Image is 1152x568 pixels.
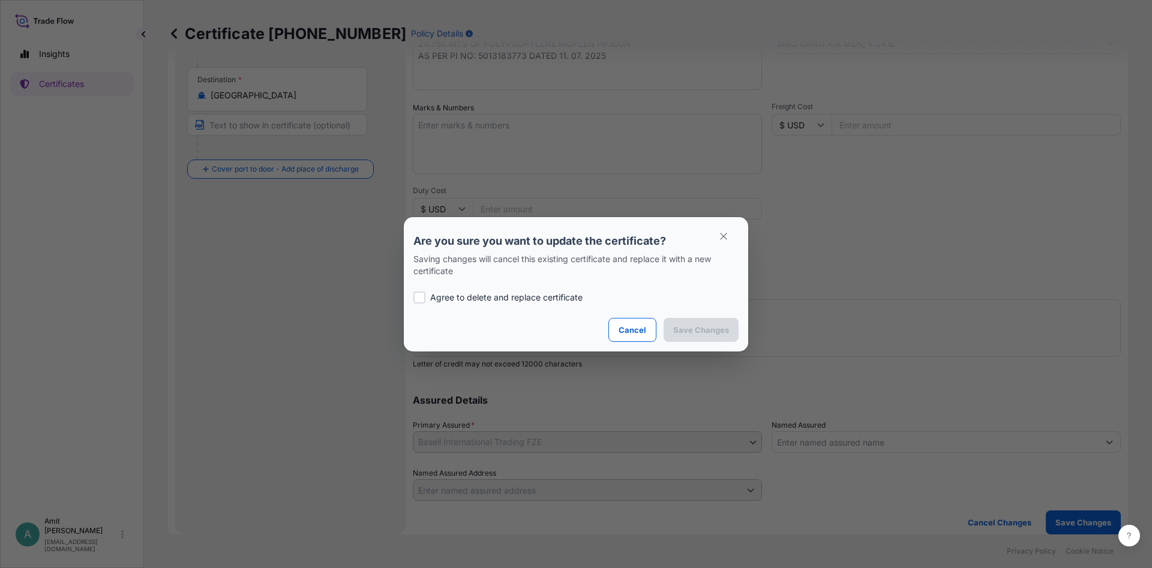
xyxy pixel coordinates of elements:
p: Agree to delete and replace certificate [430,291,583,303]
button: Cancel [608,318,656,342]
p: Saving changes will cancel this existing certificate and replace it with a new certificate [413,253,739,277]
button: Save Changes [664,318,739,342]
p: Are you sure you want to update the certificate? [413,234,739,248]
p: Save Changes [673,324,729,336]
p: Cancel [619,324,646,336]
